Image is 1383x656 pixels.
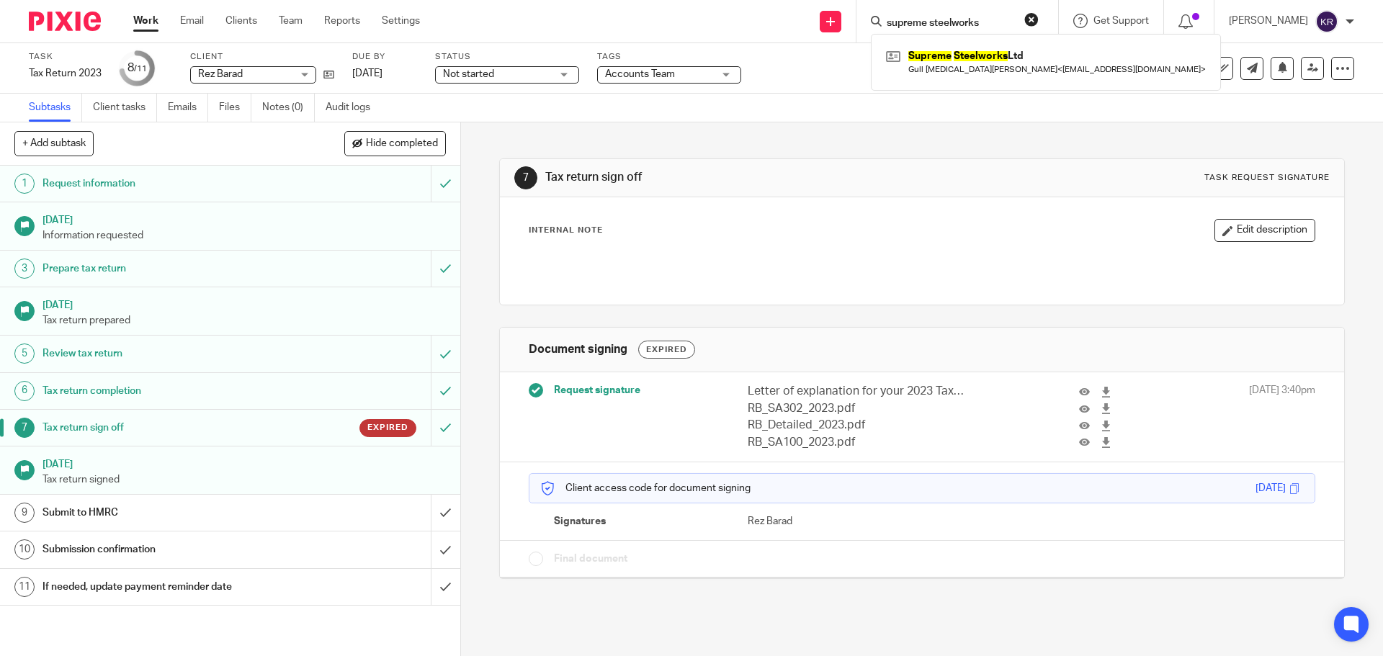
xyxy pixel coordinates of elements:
[14,259,35,279] div: 3
[352,51,417,63] label: Due by
[29,94,82,122] a: Subtasks
[14,174,35,194] div: 1
[42,502,292,524] h1: Submit to HMRC
[93,94,157,122] a: Client tasks
[42,295,446,313] h1: [DATE]
[14,539,35,560] div: 10
[326,94,381,122] a: Audit logs
[29,51,102,63] label: Task
[225,14,257,28] a: Clients
[14,343,35,364] div: 5
[219,94,251,122] a: Files
[42,228,446,243] p: Information requested
[29,12,101,31] img: Pixie
[748,514,922,529] p: Rez Barad
[1315,10,1338,33] img: svg%3E
[42,417,292,439] h1: Tax return sign off
[529,225,603,236] p: Internal Note
[545,170,953,185] h1: Tax return sign off
[540,481,751,495] p: Client access code for document signing
[748,434,965,451] p: RB_SA100_2023.pdf
[529,342,627,357] h1: Document signing
[14,381,35,401] div: 6
[42,343,292,364] h1: Review tax return
[344,131,446,156] button: Hide completed
[29,66,102,81] div: Tax Return 2023
[127,60,147,76] div: 8
[42,576,292,598] h1: If needed, update payment reminder date
[554,383,640,397] span: Request signature
[443,69,494,79] span: Not started
[1256,481,1286,495] div: [DATE]
[367,421,408,433] span: Expired
[1093,16,1149,26] span: Get Support
[554,514,606,529] span: Signatures
[1024,12,1039,27] button: Clear
[748,400,965,417] p: RB_SA302_2023.pdf
[42,258,292,279] h1: Prepare tax return
[279,14,303,28] a: Team
[324,14,360,28] a: Reports
[14,503,35,523] div: 9
[42,210,446,228] h1: [DATE]
[748,417,965,433] p: RB_Detailed_2023.pdf
[262,94,315,122] a: Notes (0)
[133,14,158,28] a: Work
[352,68,382,78] span: [DATE]
[14,577,35,597] div: 11
[1204,172,1330,184] div: Task request signature
[134,65,147,73] small: /11
[190,51,334,63] label: Client
[597,51,741,63] label: Tags
[638,341,695,359] div: Expired
[554,552,627,566] span: Final document
[748,383,965,400] p: Letter of explanation for your 2023 Tax Return.pdf
[42,313,446,328] p: Tax return prepared
[42,380,292,402] h1: Tax return completion
[42,173,292,194] h1: Request information
[382,14,420,28] a: Settings
[14,418,35,438] div: 7
[435,51,579,63] label: Status
[514,166,537,189] div: 7
[885,17,1015,30] input: Search
[168,94,208,122] a: Emails
[1249,383,1315,451] span: [DATE] 3:40pm
[42,539,292,560] h1: Submission confirmation
[42,454,446,472] h1: [DATE]
[180,14,204,28] a: Email
[198,69,243,79] span: Rez Barad
[605,69,675,79] span: Accounts Team
[42,472,446,487] p: Tax return signed
[366,138,438,150] span: Hide completed
[1214,219,1315,242] button: Edit description
[14,131,94,156] button: + Add subtask
[1229,14,1308,28] p: [PERSON_NAME]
